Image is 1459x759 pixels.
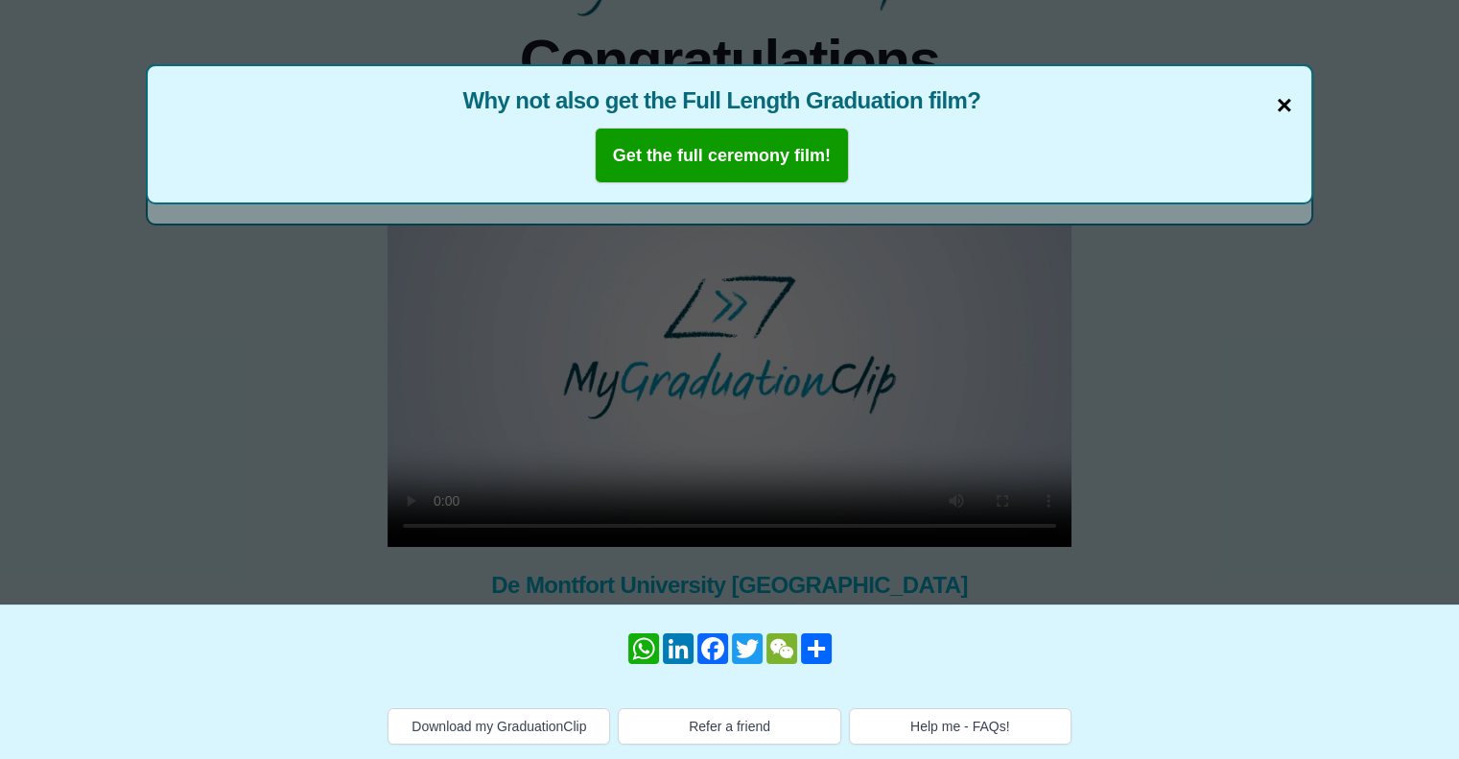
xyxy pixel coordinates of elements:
a: WhatsApp [626,633,661,664]
span: × [1277,85,1292,126]
button: Refer a friend [618,708,840,745]
a: Twitter [730,633,765,664]
a: Facebook [695,633,730,664]
button: Get the full ceremony film! [595,128,849,183]
a: Share [799,633,834,664]
a: LinkedIn [661,633,695,664]
a: WeChat [765,633,799,664]
b: Get the full ceremony film! [613,146,831,165]
span: Why not also get the Full Length Graduation film? [167,85,1292,116]
button: Download my GraduationClip [388,708,610,745]
button: Help me - FAQs! [849,708,1071,745]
